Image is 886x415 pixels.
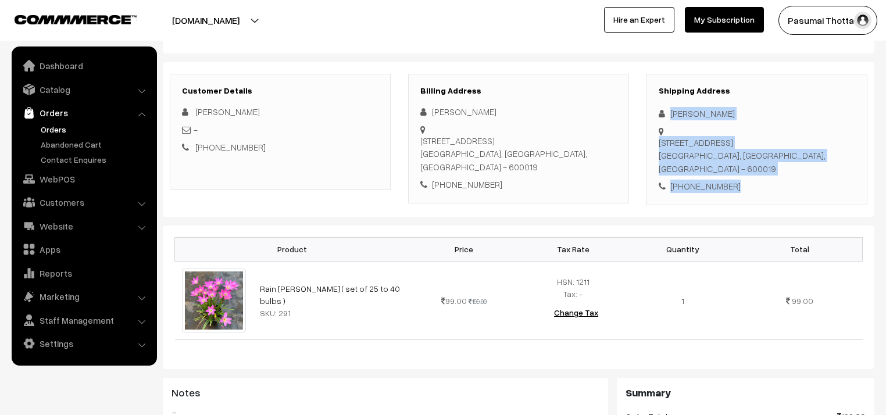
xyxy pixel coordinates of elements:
[604,7,674,33] a: Hire an Expert
[792,296,813,306] span: 99.00
[15,263,153,284] a: Reports
[420,134,617,174] div: [STREET_ADDRESS] [GEOGRAPHIC_DATA], [GEOGRAPHIC_DATA], [GEOGRAPHIC_DATA] - 600019
[182,269,246,332] img: photo_2025-07-26_13-16-13.jpg
[15,102,153,123] a: Orders
[659,136,855,176] div: [STREET_ADDRESS] [GEOGRAPHIC_DATA], [GEOGRAPHIC_DATA], [GEOGRAPHIC_DATA] - 600019
[420,86,617,96] h3: Billing Address
[409,237,519,261] th: Price
[737,237,862,261] th: Total
[15,216,153,237] a: Website
[681,296,684,306] span: 1
[469,298,487,305] strike: 199.00
[15,333,153,354] a: Settings
[15,286,153,307] a: Marketing
[15,192,153,213] a: Customers
[854,12,871,29] img: user
[260,284,400,306] a: Rain [PERSON_NAME] ( set of 25 to 40 bulbs )
[15,239,153,260] a: Apps
[15,15,137,24] img: COMMMERCE
[131,6,280,35] button: [DOMAIN_NAME]
[15,79,153,100] a: Catalog
[15,55,153,76] a: Dashboard
[626,387,866,399] h3: Summary
[628,237,737,261] th: Quantity
[15,12,116,26] a: COMMMERCE
[659,180,855,193] div: [PHONE_NUMBER]
[175,237,409,261] th: Product
[420,178,617,191] div: [PHONE_NUMBER]
[260,307,402,319] div: SKU: 291
[172,387,599,399] h3: Notes
[38,123,153,135] a: Orders
[685,7,764,33] a: My Subscription
[545,300,608,325] button: Change Tax
[195,106,260,117] span: [PERSON_NAME]
[38,138,153,151] a: Abandoned Cart
[659,86,855,96] h3: Shipping Address
[15,169,153,189] a: WebPOS
[195,142,266,152] a: [PHONE_NUMBER]
[659,107,855,120] div: [PERSON_NAME]
[38,153,153,166] a: Contact Enquires
[441,296,467,306] span: 99.00
[778,6,877,35] button: Pasumai Thotta…
[557,277,590,299] span: HSN: 1211 Tax: -
[15,310,153,331] a: Staff Management
[420,105,617,119] div: [PERSON_NAME]
[519,237,628,261] th: Tax Rate
[182,86,378,96] h3: Customer Details
[182,123,378,137] div: -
